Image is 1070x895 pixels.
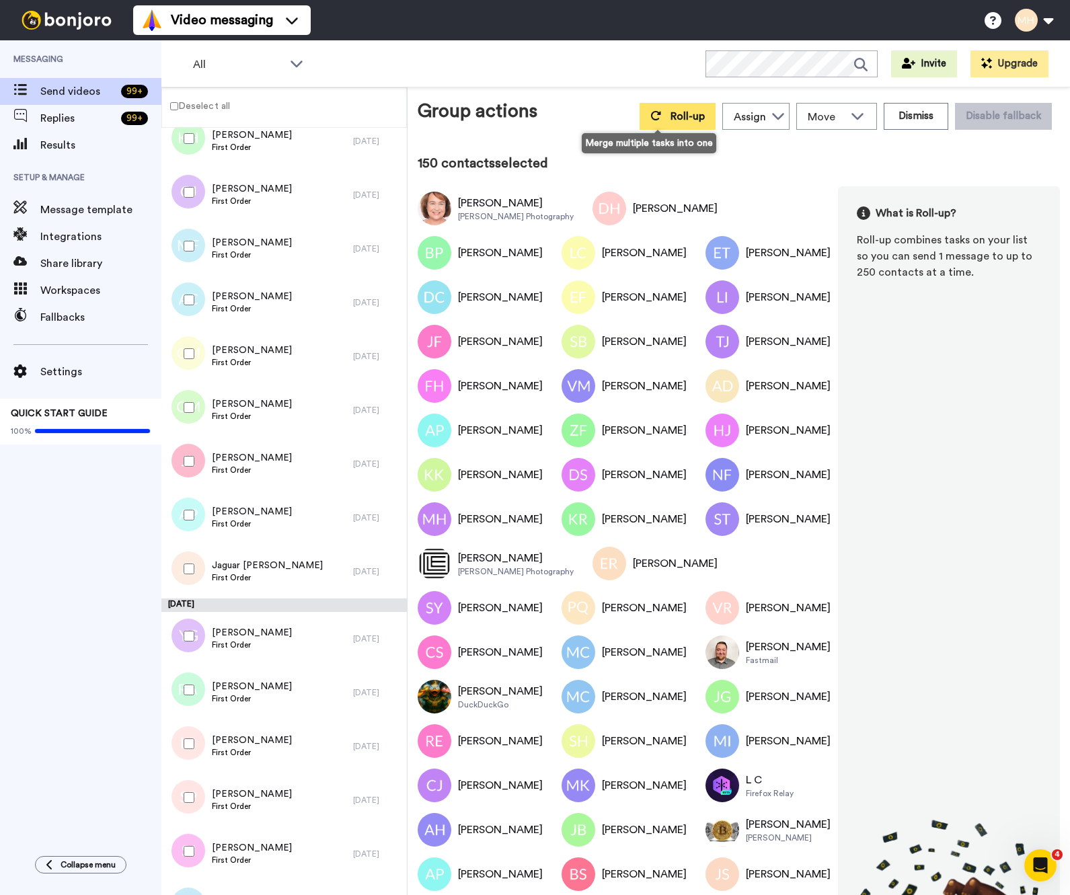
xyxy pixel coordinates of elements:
[418,591,451,625] img: Image of SARAH YATES
[212,747,292,758] span: First Order
[602,689,687,705] div: [PERSON_NAME]
[212,559,323,572] span: Jaguar [PERSON_NAME]
[562,325,595,358] img: Image of Sal Battaglia
[40,364,161,380] span: Settings
[746,334,831,350] div: [PERSON_NAME]
[746,639,831,655] div: [PERSON_NAME]
[746,689,831,705] div: [PERSON_NAME]
[353,136,400,147] div: [DATE]
[705,813,739,847] img: Image of William Hunt
[418,635,451,669] img: Image of Cesiney Sapin
[705,635,739,669] img: Image of Zachary Glegg
[562,236,595,270] img: Image of Lindsay Corbet
[162,98,230,114] label: Deselect all
[458,378,543,394] div: [PERSON_NAME]
[955,103,1052,130] button: Disable fallback
[212,626,292,639] span: [PERSON_NAME]
[40,137,161,153] span: Results
[458,822,543,838] div: [PERSON_NAME]
[746,733,831,749] div: [PERSON_NAME]
[458,866,543,882] div: [PERSON_NAME]
[1024,849,1057,882] iframe: Intercom live chat
[593,192,626,225] img: Image of Daniel Hu
[418,154,1060,173] div: 150 contacts selected
[418,458,451,492] img: Image of Kathryn Kenealy
[40,202,161,218] span: Message template
[593,547,626,580] img: Image of Eric Ro
[458,467,543,483] div: [PERSON_NAME]
[212,344,292,357] span: [PERSON_NAME]
[602,378,687,394] div: [PERSON_NAME]
[418,813,451,847] img: Image of Anne Hoover
[458,683,543,699] div: [PERSON_NAME]
[11,409,108,418] span: QUICK START GUIDE
[562,680,595,713] img: Image of Mallory Craig
[1052,849,1063,860] span: 4
[212,397,292,411] span: [PERSON_NAME]
[212,142,292,153] span: First Order
[353,243,400,254] div: [DATE]
[40,256,161,272] span: Share library
[746,289,831,305] div: [PERSON_NAME]
[418,280,451,314] img: Image of Daniel Cooper
[602,422,687,438] div: [PERSON_NAME]
[418,414,451,447] img: Image of Amanda Page
[602,467,687,483] div: [PERSON_NAME]
[212,451,292,465] span: [PERSON_NAME]
[458,566,574,577] div: [PERSON_NAME] Photography
[212,303,292,314] span: First Order
[562,502,595,536] img: Image of Kylie Rassi
[970,50,1048,77] button: Upgrade
[705,680,739,713] img: Image of Jennifer Garcia
[418,547,451,580] img: Image of Liesa Cole
[705,591,739,625] img: Image of Valentina Rodriguez
[884,103,948,130] button: Dismiss
[418,724,451,758] img: Image of Ryan Edmisten
[35,856,126,873] button: Collapse menu
[602,733,687,749] div: [PERSON_NAME]
[353,405,400,416] div: [DATE]
[458,289,543,305] div: [PERSON_NAME]
[212,290,292,303] span: [PERSON_NAME]
[602,511,687,527] div: [PERSON_NAME]
[458,245,543,261] div: [PERSON_NAME]
[705,280,739,314] img: Image of Lucian Ionescu
[705,724,739,758] img: Image of Michael Iacono
[418,502,451,536] img: Image of Matthew Hinz
[418,369,451,403] img: Image of Ferrania Huang
[171,11,273,30] span: Video messaging
[705,769,739,802] img: Image of L C
[353,795,400,806] div: [DATE]
[640,103,716,130] button: Roll-up
[746,866,831,882] div: [PERSON_NAME]
[458,600,543,616] div: [PERSON_NAME]
[891,50,957,77] a: Invite
[418,680,451,713] img: Image of Andrew Rich
[562,280,595,314] img: Image of Elijah Fenton
[212,505,292,518] span: [PERSON_NAME]
[418,325,451,358] img: Image of Jing Fang
[212,249,292,260] span: First Order
[212,357,292,368] span: First Order
[705,458,739,492] img: Image of Nicole Fiorentino
[458,334,543,350] div: [PERSON_NAME]
[458,777,543,793] div: [PERSON_NAME]
[353,190,400,200] div: [DATE]
[876,205,956,221] span: What is Roll-up?
[705,502,739,536] img: Image of Skyler Turner
[212,639,292,650] span: First Order
[458,644,543,660] div: [PERSON_NAME]
[746,600,831,616] div: [PERSON_NAME]
[353,566,400,577] div: [DATE]
[746,467,831,483] div: [PERSON_NAME]
[458,195,574,211] div: [PERSON_NAME]
[734,109,766,125] div: Assign
[212,465,292,475] span: First Order
[746,655,831,666] div: Fastmail
[212,680,292,693] span: [PERSON_NAME]
[353,512,400,523] div: [DATE]
[602,822,687,838] div: [PERSON_NAME]
[746,832,831,843] div: [PERSON_NAME]
[746,378,831,394] div: [PERSON_NAME]
[633,200,718,217] div: [PERSON_NAME]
